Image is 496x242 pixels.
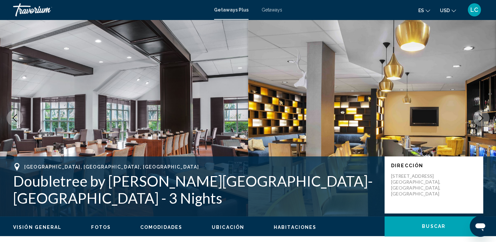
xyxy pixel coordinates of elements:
[7,110,23,126] button: Previous image
[212,225,244,230] span: Ubicación
[440,6,456,15] button: Change currency
[140,225,182,230] span: Comodidades
[391,163,476,168] p: Dirección
[13,172,378,207] h1: Doubletree by [PERSON_NAME][GEOGRAPHIC_DATA]-[GEOGRAPHIC_DATA] - 3 Nights
[24,164,199,170] span: [GEOGRAPHIC_DATA], [GEOGRAPHIC_DATA], [GEOGRAPHIC_DATA]
[13,3,208,16] a: Travorium
[470,216,491,237] iframe: Button to launch messaging window
[385,216,483,236] button: Buscar
[13,225,62,230] span: Visión general
[473,110,489,126] button: Next image
[422,224,446,229] span: Buscar
[274,224,316,230] button: Habitaciones
[13,224,62,230] button: Visión general
[212,224,244,230] button: Ubicación
[274,225,316,230] span: Habitaciones
[470,7,478,13] span: LC
[466,3,483,17] button: User Menu
[440,8,450,13] span: USD
[140,224,182,230] button: Comodidades
[418,6,430,15] button: Change language
[391,173,444,197] p: [STREET_ADDRESS] [GEOGRAPHIC_DATA], [GEOGRAPHIC_DATA], [GEOGRAPHIC_DATA]
[91,224,111,230] button: Fotos
[262,7,282,12] a: Getaways
[91,225,111,230] span: Fotos
[418,8,424,13] span: es
[214,7,248,12] a: Getaways Plus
